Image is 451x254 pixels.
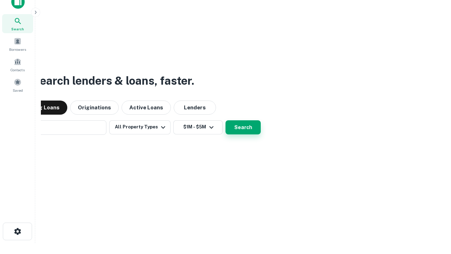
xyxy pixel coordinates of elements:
[416,198,451,231] iframe: Chat Widget
[2,55,33,74] a: Contacts
[2,75,33,95] a: Saved
[11,67,25,73] span: Contacts
[122,101,171,115] button: Active Loans
[173,120,223,134] button: $1M - $5M
[2,35,33,54] a: Borrowers
[11,26,24,32] span: Search
[109,120,171,134] button: All Property Types
[2,14,33,33] a: Search
[9,47,26,52] span: Borrowers
[174,101,216,115] button: Lenders
[13,87,23,93] span: Saved
[70,101,119,115] button: Originations
[225,120,261,134] button: Search
[32,72,194,89] h3: Search lenders & loans, faster.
